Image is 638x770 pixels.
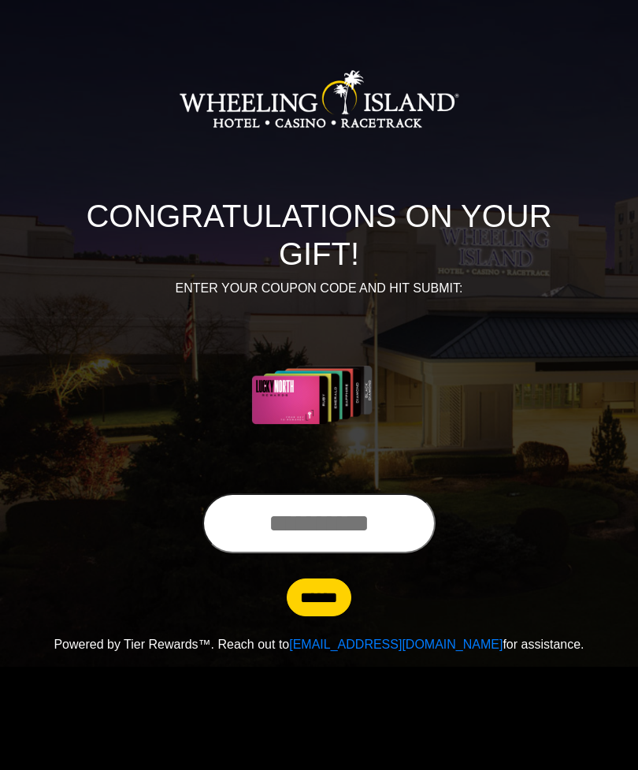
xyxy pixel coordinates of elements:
img: Center Image [214,317,425,474]
h1: CONGRATULATIONS ON YOUR GIFT! [47,197,591,273]
img: Logo [179,20,459,178]
a: [EMAIL_ADDRESS][DOMAIN_NAME] [289,638,503,651]
span: Powered by Tier Rewards™. Reach out to for assistance. [54,638,584,651]
p: ENTER YOUR COUPON CODE AND HIT SUBMIT: [47,279,591,298]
